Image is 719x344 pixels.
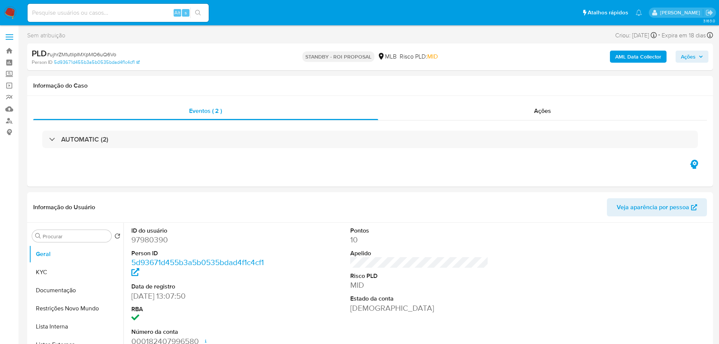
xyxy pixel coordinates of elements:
button: KYC [29,263,123,281]
div: Criou: [DATE] [615,30,657,40]
button: Lista Interna [29,318,123,336]
button: Retornar ao pedido padrão [114,233,120,241]
b: AML Data Collector [615,51,661,63]
button: Ações [676,51,708,63]
dd: MID [350,280,489,290]
span: Atalhos rápidos [588,9,628,17]
dt: Data de registro [131,282,270,291]
input: Procurar [43,233,108,240]
span: Veja aparência por pessoa [617,198,689,216]
span: # ujhrZM1utIipIMXpMO6uQ6Vo [47,51,116,58]
b: PLD [32,47,47,59]
dt: RBA [131,305,270,313]
button: Restrições Novo Mundo [29,299,123,318]
span: Eventos ( 2 ) [189,106,222,115]
span: MID [427,52,438,61]
dt: ID do usuário [131,227,270,235]
a: Notificações [636,9,642,16]
dt: Estado da conta [350,295,489,303]
button: Veja aparência por pessoa [607,198,707,216]
a: 5d93671d455b3a5b0535bdad4f1c4cf1 [54,59,140,66]
button: Procurar [35,233,41,239]
span: - [658,30,660,40]
b: Person ID [32,59,52,66]
h1: Informação do Usuário [33,204,95,211]
button: search-icon [190,8,206,18]
p: lucas.portella@mercadolivre.com [660,9,703,16]
span: Ações [534,106,551,115]
dd: [DATE] 13:07:50 [131,291,270,301]
dd: 10 [350,234,489,245]
div: MLB [377,52,397,61]
span: Sem atribuição [27,31,65,40]
h1: Informação do Caso [33,82,707,89]
div: AUTOMATIC (2) [42,131,698,148]
span: Risco PLD: [400,52,438,61]
input: Pesquise usuários ou casos... [28,8,209,18]
p: STANDBY - ROI PROPOSAL [302,51,374,62]
a: Sair [705,9,713,17]
span: Expira em 18 dias [662,31,706,40]
dt: Apelido [350,249,489,258]
dt: Person ID [131,249,270,258]
dt: Pontos [350,227,489,235]
dt: Número da conta [131,328,270,336]
h3: AUTOMATIC (2) [61,135,108,143]
dd: [DEMOGRAPHIC_DATA] [350,303,489,313]
a: 5d93671d455b3a5b0535bdad4f1c4cf1 [131,257,264,278]
span: s [185,9,187,16]
dt: Risco PLD [350,272,489,280]
button: Geral [29,245,123,263]
dd: 97980390 [131,234,270,245]
button: AML Data Collector [610,51,667,63]
span: Ações [681,51,696,63]
button: Documentação [29,281,123,299]
span: Alt [174,9,180,16]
